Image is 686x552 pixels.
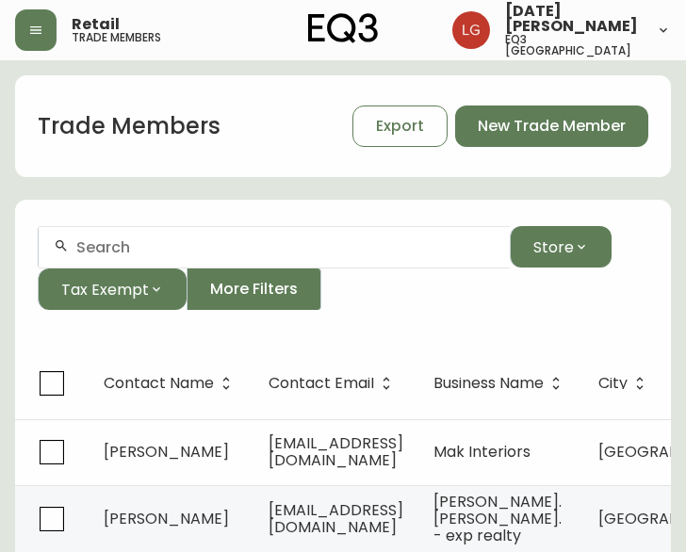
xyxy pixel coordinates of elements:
[598,375,652,392] span: City
[76,238,495,256] input: Search
[104,375,238,392] span: Contact Name
[187,268,321,310] button: More Filters
[38,268,187,310] button: Tax Exempt
[210,279,298,300] span: More Filters
[376,116,424,137] span: Export
[72,17,120,32] span: Retail
[269,499,403,538] span: [EMAIL_ADDRESS][DOMAIN_NAME]
[38,110,220,142] h1: Trade Members
[269,378,374,389] span: Contact Email
[455,106,648,147] button: New Trade Member
[478,116,626,137] span: New Trade Member
[72,32,161,43] h5: trade members
[433,491,562,546] span: [PERSON_NAME]. [PERSON_NAME]. - exp realty
[352,106,448,147] button: Export
[510,226,612,268] button: Store
[104,378,214,389] span: Contact Name
[452,11,490,49] img: 2638f148bab13be18035375ceda1d187
[598,378,628,389] span: City
[433,375,568,392] span: Business Name
[433,378,544,389] span: Business Name
[104,508,229,529] span: [PERSON_NAME]
[308,13,378,43] img: logo
[61,278,149,301] span: Tax Exempt
[505,34,641,57] h5: eq3 [GEOGRAPHIC_DATA]
[505,4,641,34] span: [DATE][PERSON_NAME]
[533,235,574,259] span: Store
[269,375,399,392] span: Contact Email
[433,441,531,463] span: Mak Interiors
[104,441,229,463] span: [PERSON_NAME]
[269,432,403,471] span: [EMAIL_ADDRESS][DOMAIN_NAME]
